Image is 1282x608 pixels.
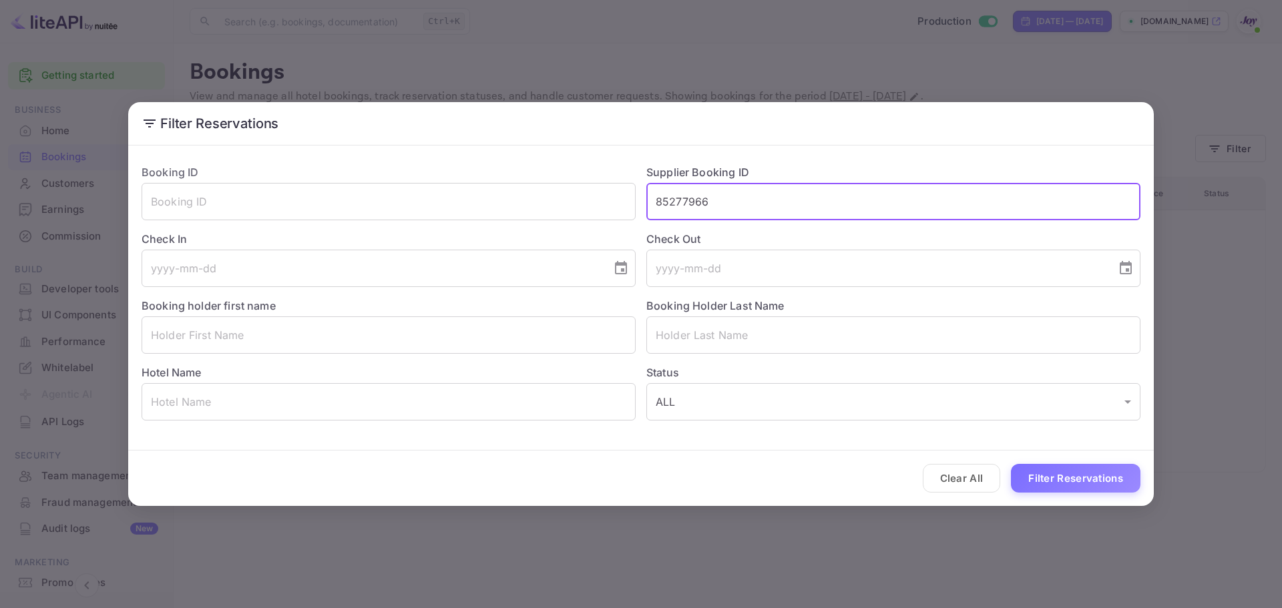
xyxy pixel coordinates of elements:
[142,299,276,312] label: Booking holder first name
[608,255,634,282] button: Choose date
[646,299,785,312] label: Booking Holder Last Name
[142,166,199,179] label: Booking ID
[142,383,636,420] input: Hotel Name
[128,102,1154,145] h2: Filter Reservations
[142,366,202,379] label: Hotel Name
[142,231,636,247] label: Check In
[923,464,1001,493] button: Clear All
[142,316,636,354] input: Holder First Name
[646,183,1140,220] input: Supplier Booking ID
[646,364,1140,380] label: Status
[646,166,749,179] label: Supplier Booking ID
[142,250,602,287] input: yyyy-mm-dd
[646,316,1140,354] input: Holder Last Name
[142,183,636,220] input: Booking ID
[1112,255,1139,282] button: Choose date
[646,231,1140,247] label: Check Out
[646,383,1140,420] div: ALL
[1011,464,1140,493] button: Filter Reservations
[646,250,1107,287] input: yyyy-mm-dd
